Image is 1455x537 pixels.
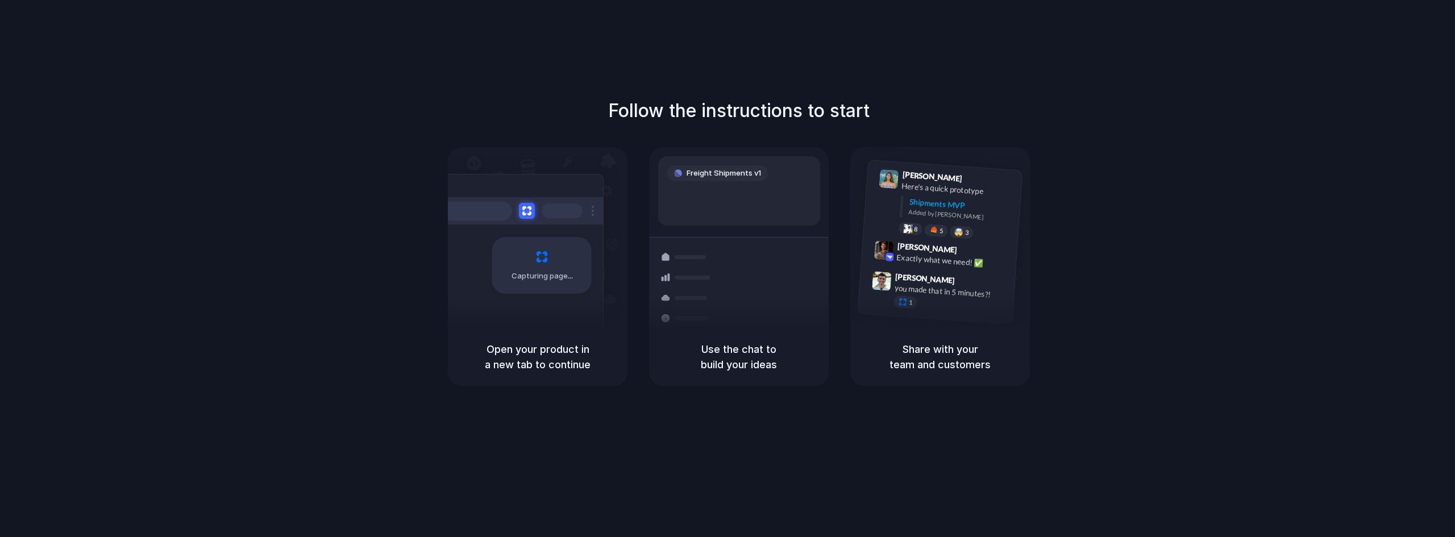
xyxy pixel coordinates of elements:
[663,342,815,372] h5: Use the chat to build your ideas
[954,228,964,236] div: 🤯
[462,342,614,372] h5: Open your product in a new tab to continue
[908,207,1013,224] div: Added by [PERSON_NAME]
[914,226,918,232] span: 8
[895,270,955,287] span: [PERSON_NAME]
[897,240,957,256] span: [PERSON_NAME]
[687,168,761,179] span: Freight Shipments v1
[901,180,1015,199] div: Here's a quick prototype
[958,276,982,289] span: 9:47 AM
[939,228,943,234] span: 5
[896,252,1010,271] div: Exactly what we need! ✅
[909,196,1014,215] div: Shipments MVP
[608,97,870,124] h1: Follow the instructions to start
[864,342,1016,372] h5: Share with your team and customers
[965,230,969,236] span: 3
[966,174,989,188] span: 9:41 AM
[902,168,962,185] span: [PERSON_NAME]
[909,299,913,306] span: 1
[512,270,575,282] span: Capturing page
[961,245,984,259] span: 9:42 AM
[894,282,1008,301] div: you made that in 5 minutes?!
